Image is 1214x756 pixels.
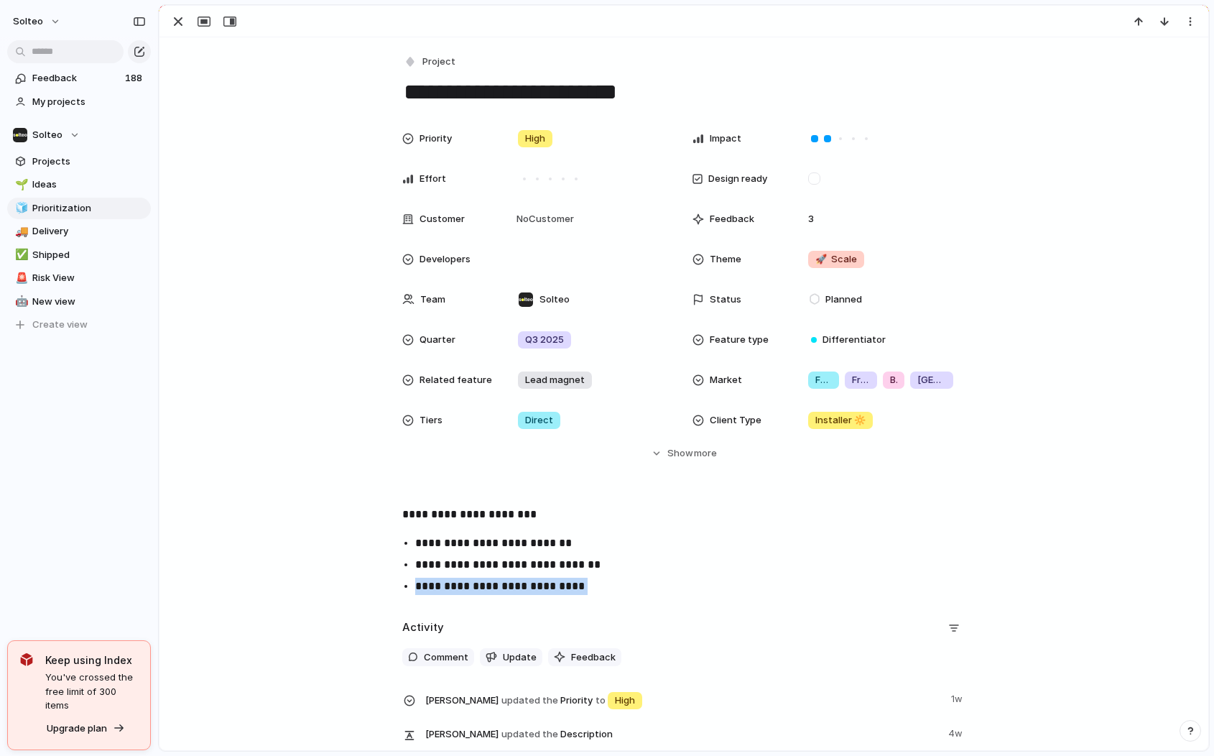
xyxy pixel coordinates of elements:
button: Showmore [402,441,965,466]
span: Customer [420,212,465,226]
button: Feedback [548,648,621,667]
span: 188 [125,71,145,86]
span: Market [710,373,742,387]
span: Update [503,650,537,665]
button: Create view [7,314,151,336]
span: High [525,132,545,146]
button: Update [480,648,542,667]
span: Impact [710,132,741,146]
span: Projects [32,155,146,169]
div: 🚨 [15,270,25,287]
button: 🤖 [13,295,27,309]
a: 🧊Prioritization [7,198,151,219]
span: My projects [32,95,146,109]
span: Feedback [710,212,754,226]
a: Feedback188 [7,68,151,89]
button: Solteo [7,124,151,146]
span: Shipped [32,248,146,262]
span: Feature type [710,333,769,347]
span: [GEOGRAPHIC_DATA] - [GEOGRAPHIC_DATA] [917,373,946,387]
a: Projects [7,151,151,172]
span: Belgium 🇧🇪 [890,373,897,387]
span: Direct [525,413,553,428]
div: 🚚 [15,223,25,240]
span: updated the [501,727,558,742]
span: Comment [424,650,468,665]
span: Create view [32,318,88,332]
span: 4w [948,724,965,741]
span: Feedback [32,71,121,86]
span: Solteo [539,292,570,307]
span: to [596,693,606,708]
span: High [615,693,635,708]
span: Lead magnet [525,373,585,387]
button: solteo [6,10,68,33]
span: 3 [802,212,820,226]
span: more [694,446,717,461]
span: updated the [501,693,558,708]
a: 🤖New view [7,291,151,313]
span: Ideas [32,178,146,192]
span: Theme [710,252,741,267]
h2: Activity [402,619,444,636]
span: Status [710,292,741,307]
span: Risk View [32,271,146,285]
div: ✅ [15,246,25,263]
span: France - Continentale 🇫🇷 [815,373,832,387]
span: Show [667,446,693,461]
span: New view [32,295,146,309]
button: 🌱 [13,178,27,192]
span: Project [422,55,455,69]
a: My projects [7,91,151,113]
div: 🌱 [15,177,25,193]
button: Project [401,52,460,73]
button: Comment [402,648,474,667]
span: Keep using Index [45,653,139,668]
span: Team [420,292,445,307]
span: [PERSON_NAME] [425,727,499,742]
span: solteo [13,14,43,29]
button: Upgrade plan [42,719,129,739]
span: 🚀 [815,253,827,264]
span: Solteo [32,128,62,142]
a: 🌱Ideas [7,174,151,195]
span: No Customer [512,212,574,226]
span: 1w [951,689,965,706]
span: Planned [825,292,862,307]
span: Priority [420,132,452,146]
span: Related feature [420,373,492,387]
span: Prioritization [32,201,146,216]
a: 🚚Delivery [7,221,151,242]
span: [PERSON_NAME] [425,693,499,708]
div: 🤖 [15,293,25,310]
span: France - [PERSON_NAME] 🇫🇷 [852,373,870,387]
a: ✅Shipped [7,244,151,266]
span: Design ready [708,172,767,186]
span: Priority [425,689,942,711]
span: Developers [420,252,471,267]
span: Tiers [420,413,442,428]
button: 🚚 [13,224,27,239]
button: ✅ [13,248,27,262]
span: Delivery [32,224,146,239]
span: Installer 🔆 [815,413,866,428]
span: Quarter [420,333,455,347]
span: Description [425,724,940,744]
span: Differentiator [823,333,886,347]
span: Feedback [571,650,616,665]
span: Q3 2025 [525,333,564,347]
button: 🚨 [13,271,27,285]
span: You've crossed the free limit of 300 items [45,670,139,713]
span: Effort [420,172,446,186]
button: 🧊 [13,201,27,216]
span: Scale [815,252,857,267]
div: 🧊 [15,200,25,216]
a: 🚨Risk View [7,267,151,289]
span: Upgrade plan [47,722,107,736]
